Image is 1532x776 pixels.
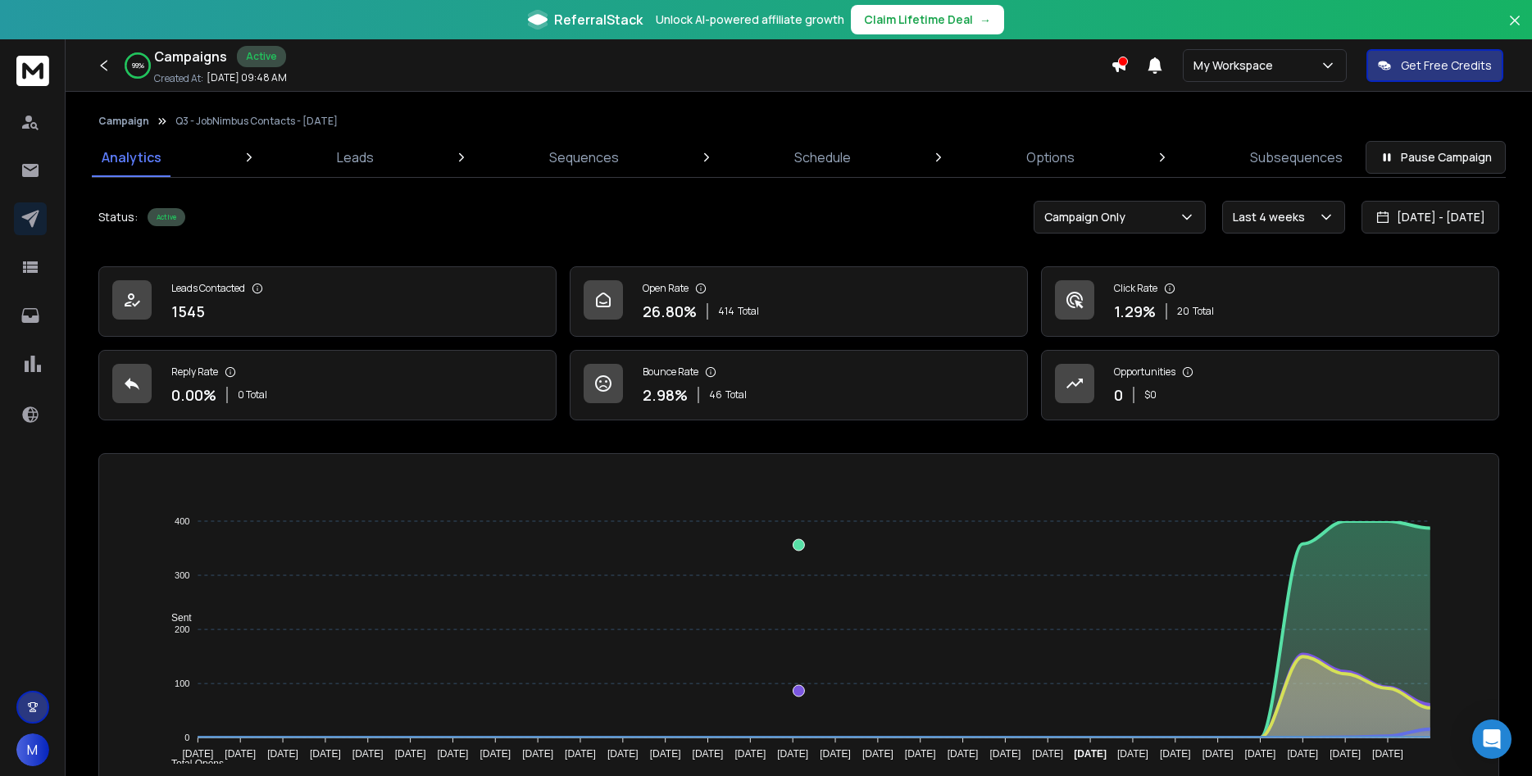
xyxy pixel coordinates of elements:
tspan: [DATE] [310,748,341,760]
p: 2.98 % [643,383,688,406]
p: Status: [98,209,138,225]
button: M [16,733,49,766]
tspan: [DATE] [1117,748,1148,760]
tspan: [DATE] [395,748,426,760]
p: Click Rate [1114,282,1157,295]
span: Sent [159,612,192,624]
a: Bounce Rate2.98%46Total [570,350,1028,420]
p: 0 Total [238,388,267,402]
p: My Workspace [1193,57,1280,74]
a: Reply Rate0.00%0 Total [98,350,557,420]
a: Leads [327,138,384,177]
p: Q3 - JobNimbus Contacts - [DATE] [175,115,338,128]
p: Get Free Credits [1401,57,1492,74]
p: Schedule [794,147,851,167]
span: 20 [1177,305,1189,318]
tspan: [DATE] [480,748,511,760]
a: Opportunities0$0 [1041,350,1499,420]
a: Sequences [539,138,629,177]
a: Click Rate1.29%20Total [1041,266,1499,337]
p: Leads [337,147,374,167]
p: Last 4 weeks [1233,209,1312,225]
span: → [980,11,991,28]
p: Leads Contacted [171,282,245,295]
span: Total [738,305,759,318]
a: Open Rate26.80%414Total [570,266,1028,337]
p: 0 [1114,383,1123,406]
p: Analytics [102,147,161,167]
p: Options [1026,147,1075,167]
span: 46 [709,388,722,402]
div: Open Intercom Messenger [1472,719,1512,759]
tspan: [DATE] [862,748,893,760]
p: Bounce Rate [643,365,698,379]
button: Close banner [1504,10,1525,49]
div: Active [237,46,286,67]
p: Created At: [154,72,203,85]
a: Schedule [784,138,861,177]
tspan: [DATE] [1074,748,1107,760]
span: 414 [718,305,734,318]
tspan: [DATE] [183,748,214,760]
tspan: [DATE] [225,748,256,760]
button: Campaign [98,115,149,128]
tspan: [DATE] [1288,748,1319,760]
p: 1.29 % [1114,300,1156,323]
tspan: [DATE] [1330,748,1361,760]
button: Get Free Credits [1366,49,1503,82]
tspan: [DATE] [438,748,469,760]
p: 26.80 % [643,300,697,323]
tspan: [DATE] [735,748,766,760]
p: Sequences [549,147,619,167]
a: Subsequences [1240,138,1352,177]
tspan: [DATE] [1372,748,1403,760]
tspan: [DATE] [650,748,681,760]
tspan: 400 [175,516,189,526]
span: Total [725,388,747,402]
div: Active [148,208,185,226]
tspan: [DATE] [565,748,596,760]
tspan: [DATE] [1202,748,1234,760]
p: 1545 [171,300,205,323]
p: Opportunities [1114,365,1175,379]
p: [DATE] 09:48 AM [207,71,287,84]
button: Pause Campaign [1366,141,1506,174]
tspan: 300 [175,570,189,580]
tspan: [DATE] [1160,748,1191,760]
tspan: [DATE] [267,748,298,760]
tspan: 200 [175,624,189,634]
tspan: [DATE] [352,748,384,760]
p: Subsequences [1250,147,1343,167]
p: Reply Rate [171,365,218,379]
p: Unlock AI-powered affiliate growth [656,11,844,28]
p: Campaign Only [1044,209,1132,225]
span: Total Opens [159,758,224,769]
tspan: [DATE] [1032,748,1063,760]
tspan: 0 [184,733,189,742]
tspan: [DATE] [990,748,1021,760]
tspan: [DATE] [948,748,979,760]
p: Open Rate [643,282,689,295]
a: Options [1016,138,1084,177]
tspan: [DATE] [693,748,724,760]
p: 99 % [132,61,144,70]
h1: Campaigns [154,47,227,66]
p: 0.00 % [171,383,216,406]
tspan: [DATE] [1245,748,1276,760]
span: ReferralStack [554,10,643,29]
tspan: [DATE] [777,748,808,760]
tspan: 100 [175,678,189,688]
tspan: [DATE] [820,748,851,760]
span: Total [1193,305,1214,318]
a: Analytics [92,138,171,177]
p: $ 0 [1144,388,1157,402]
button: Claim Lifetime Deal→ [851,5,1004,34]
tspan: [DATE] [905,748,936,760]
tspan: [DATE] [607,748,639,760]
a: Leads Contacted1545 [98,266,557,337]
tspan: [DATE] [522,748,553,760]
button: [DATE] - [DATE] [1362,201,1499,234]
